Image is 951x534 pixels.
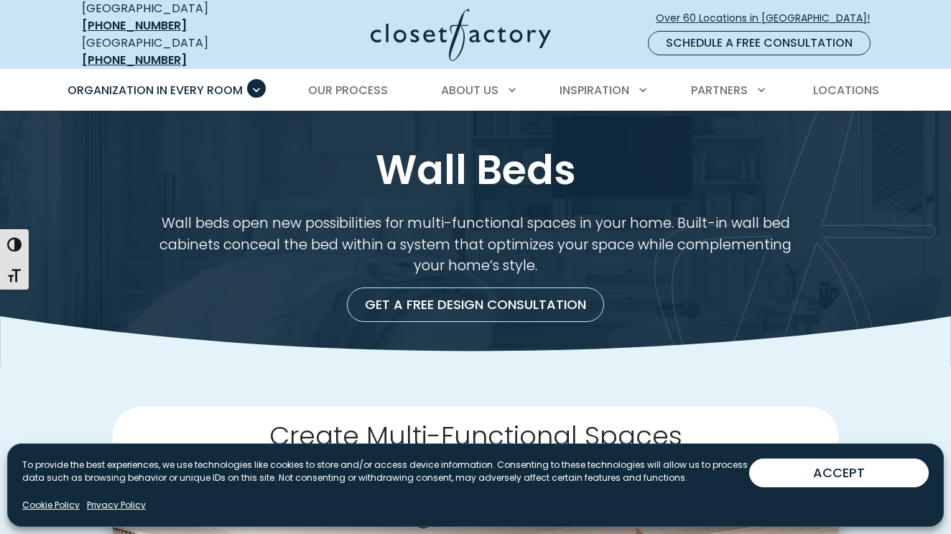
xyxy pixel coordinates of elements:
[22,459,749,484] p: To provide the best experiences, we use technologies like cookies to store and/or access device i...
[57,70,894,111] nav: Primary Menu
[82,34,258,69] div: [GEOGRAPHIC_DATA]
[147,213,804,276] p: Wall beds open new possibilities for multi-functional spaces in your home. Built-in wall bed cabi...
[655,6,882,31] a: Over 60 Locations in [GEOGRAPHIC_DATA]!
[691,82,748,98] span: Partners
[68,82,243,98] span: Organization in Every Room
[22,499,80,512] a: Cookie Policy
[371,9,551,61] img: Closet Factory Logo
[749,459,929,487] button: ACCEPT
[269,417,682,454] span: Create Multi-Functional Spaces
[347,287,604,322] a: Get a Free Design Consultation
[82,17,187,34] a: [PHONE_NUMBER]
[648,31,871,55] a: Schedule a Free Consultation
[813,82,879,98] span: Locations
[87,499,146,512] a: Privacy Policy
[656,11,881,26] span: Over 60 Locations in [GEOGRAPHIC_DATA]!
[476,436,648,491] span: Wall Beds
[82,52,187,68] a: [PHONE_NUMBER]
[560,82,629,98] span: Inspiration
[79,145,872,195] h1: Wall Beds
[441,82,498,98] span: About Us
[308,82,388,98] span: Our Process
